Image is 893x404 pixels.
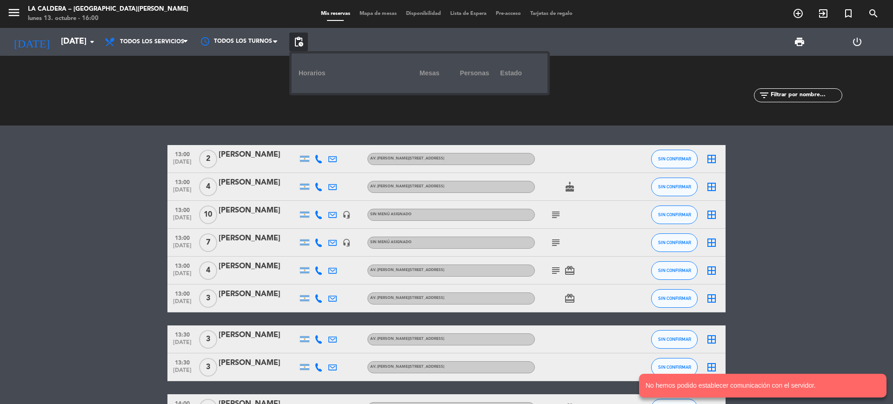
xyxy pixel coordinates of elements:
[651,178,698,196] button: SIN CONFIRMAR
[770,90,842,100] input: Filtrar por nombre...
[706,209,717,220] i: border_all
[706,181,717,192] i: border_all
[171,204,194,215] span: 13:00
[818,8,829,19] i: exit_to_app
[651,205,698,224] button: SIN CONFIRMAR
[550,265,561,276] i: subject
[87,36,98,47] i: arrow_drop_down
[219,260,298,272] div: [PERSON_NAME]
[7,32,56,52] i: [DATE]
[199,150,217,168] span: 2
[793,8,804,19] i: add_circle_outline
[651,330,698,349] button: SIN CONFIRMAR
[171,339,194,350] span: [DATE]
[28,14,188,23] div: lunes 13. octubre - 16:00
[564,181,575,192] i: cake
[446,11,491,16] span: Lista de Espera
[171,159,194,170] span: [DATE]
[658,337,691,342] span: SIN CONFIRMAR
[651,358,698,377] button: SIN CONFIRMAR
[370,212,412,216] span: Sin menú asignado
[171,260,194,271] span: 13:00
[658,296,691,301] span: SIN CONFIRMAR
[706,362,717,373] i: border_all
[651,289,698,308] button: SIN CONFIRMAR
[370,337,444,341] span: Av. [PERSON_NAME][STREET_ADDRESS]
[706,265,717,276] i: border_all
[171,243,194,253] span: [DATE]
[199,330,217,349] span: 3
[564,293,575,304] i: card_giftcard
[460,60,500,86] div: personas
[651,150,698,168] button: SIN CONFIRMAR
[171,176,194,187] span: 13:00
[420,60,460,86] div: Mesas
[199,289,217,308] span: 3
[7,6,21,23] button: menu
[828,28,886,56] div: LOG OUT
[171,215,194,225] span: [DATE]
[651,233,698,252] button: SIN CONFIRMAR
[526,11,577,16] span: Tarjetas de regalo
[342,211,351,219] i: headset_mic
[706,334,717,345] i: border_all
[171,148,194,159] span: 13:00
[852,36,863,47] i: power_settings_new
[491,11,526,16] span: Pre-acceso
[370,157,444,160] span: Av. [PERSON_NAME][STREET_ADDRESS]
[843,8,854,19] i: turned_in_not
[199,233,217,252] span: 7
[219,177,298,189] div: [PERSON_NAME]
[199,358,217,377] span: 3
[219,205,298,217] div: [PERSON_NAME]
[759,90,770,101] i: filter_list
[28,5,188,14] div: La Caldera – [GEOGRAPHIC_DATA][PERSON_NAME]
[171,232,194,243] span: 13:00
[171,329,194,339] span: 13:30
[658,212,691,217] span: SIN CONFIRMAR
[316,11,355,16] span: Mis reservas
[500,60,540,86] div: Estado
[171,271,194,281] span: [DATE]
[342,238,351,247] i: headset_mic
[550,237,561,248] i: subject
[299,60,420,86] div: Horarios
[219,329,298,341] div: [PERSON_NAME]
[219,357,298,369] div: [PERSON_NAME]
[794,36,805,47] span: print
[706,153,717,165] i: border_all
[658,240,691,245] span: SIN CONFIRMAR
[171,357,194,367] span: 13:30
[706,237,717,248] i: border_all
[658,184,691,189] span: SIN CONFIRMAR
[706,293,717,304] i: border_all
[199,261,217,280] span: 4
[171,367,194,378] span: [DATE]
[868,8,879,19] i: search
[199,178,217,196] span: 4
[120,39,184,45] span: Todos los servicios
[658,156,691,161] span: SIN CONFIRMAR
[401,11,446,16] span: Disponibilidad
[370,240,412,244] span: Sin menú asignado
[199,205,217,224] span: 10
[171,298,194,309] span: [DATE]
[370,268,444,272] span: Av. [PERSON_NAME][STREET_ADDRESS]
[370,296,444,300] span: Av. [PERSON_NAME][STREET_ADDRESS]
[171,288,194,298] span: 13:00
[370,365,444,369] span: Av. [PERSON_NAME][STREET_ADDRESS]
[7,6,21,20] i: menu
[658,268,691,273] span: SIN CONFIRMAR
[658,364,691,370] span: SIN CONFIRMAR
[639,374,886,397] notyf-toast: No hemos podido establecer comunicación con el servidor.
[355,11,401,16] span: Mapa de mesas
[550,209,561,220] i: subject
[370,185,444,188] span: Av. [PERSON_NAME][STREET_ADDRESS]
[219,232,298,245] div: [PERSON_NAME]
[651,261,698,280] button: SIN CONFIRMAR
[219,288,298,300] div: [PERSON_NAME]
[171,187,194,198] span: [DATE]
[219,149,298,161] div: [PERSON_NAME]
[564,265,575,276] i: card_giftcard
[293,36,304,47] span: pending_actions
